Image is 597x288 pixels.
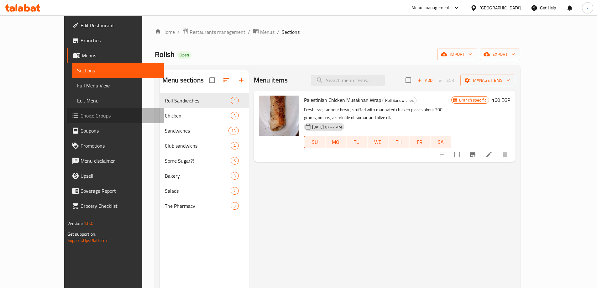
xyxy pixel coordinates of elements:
span: Menu disclaimer [81,157,159,165]
span: Add [416,77,433,84]
a: Coverage Report [67,183,164,198]
span: Restaurants management [190,28,245,36]
span: [DATE] 07:47 PM [310,124,344,130]
button: WE [367,136,388,148]
div: [GEOGRAPHIC_DATA] [479,4,521,11]
a: Edit Restaurant [67,18,164,33]
span: 13 [229,128,238,134]
span: 4 [231,143,238,149]
div: Chicken [165,112,231,119]
h6: 160 EGP [492,96,510,104]
button: TH [388,136,409,148]
span: Version: [67,219,83,228]
span: k [586,4,589,11]
span: The Pharmacy [165,202,231,210]
span: Full Menu View [77,82,159,89]
span: TH [391,138,407,147]
a: Branches [67,33,164,48]
button: FR [409,136,430,148]
span: Palestinian Chicken Musakhan Wrap [304,95,381,105]
span: SA [433,138,449,147]
h2: Menu items [254,76,288,85]
span: Salads [165,187,231,195]
span: Open [177,52,191,58]
h2: Menu sections [162,76,204,85]
nav: breadcrumb [155,28,520,36]
div: Bakery3 [160,168,249,183]
a: Home [155,28,175,36]
span: Select all sections [206,74,219,87]
a: Coupons [67,123,164,138]
button: delete [498,147,513,162]
span: Some Sugar?! [165,157,231,165]
span: Select to update [451,148,464,161]
span: import [442,50,472,58]
span: MO [328,138,344,147]
div: Sandwiches13 [160,123,249,138]
span: FR [412,138,428,147]
span: Upsell [81,172,159,180]
span: 7 [231,188,238,194]
div: items [231,187,238,195]
div: Chicken3 [160,108,249,123]
div: items [231,112,238,119]
span: Add item [415,76,435,85]
span: Manage items [465,76,510,84]
a: Menus [67,48,164,63]
div: The Pharmacy3 [160,198,249,213]
li: / [177,28,180,36]
span: Choice Groups [81,112,159,119]
span: Coverage Report [81,187,159,195]
span: Get support on: [67,230,96,238]
span: TU [349,138,365,147]
a: Edit Menu [72,93,164,108]
nav: Menu sections [160,91,249,216]
span: Sections [282,28,300,36]
div: items [231,202,238,210]
div: Some Sugar?!6 [160,153,249,168]
div: Roll Sandwiches [382,97,416,104]
a: Grocery Checklist [67,198,164,213]
div: items [228,127,238,134]
span: Coupons [81,127,159,134]
span: Edit Restaurant [81,22,159,29]
a: Choice Groups [67,108,164,123]
span: Club sandwichs [165,142,231,149]
button: import [437,49,477,60]
a: Promotions [67,138,164,153]
button: Add [415,76,435,85]
span: Bakery [165,172,231,180]
div: items [231,97,238,104]
span: Grocery Checklist [81,202,159,210]
input: search [311,75,385,86]
span: Promotions [81,142,159,149]
span: Rolish [155,47,175,61]
img: Palestinian Chicken Musakhan Wrap [259,96,299,136]
span: WE [370,138,386,147]
a: Menu disclaimer [67,153,164,168]
span: Branches [81,37,159,44]
button: Add section [234,73,249,88]
div: Open [177,51,191,59]
span: 1.0.0 [84,219,93,228]
span: 3 [231,203,238,209]
div: Menu-management [411,4,450,12]
span: Branch specific [457,97,489,103]
a: Full Menu View [72,78,164,93]
span: SU [307,138,323,147]
span: 3 [231,113,238,119]
span: Menus [260,28,275,36]
span: Roll Sandwiches [165,97,231,104]
div: Club sandwichs4 [160,138,249,153]
li: / [248,28,250,36]
a: Restaurants management [182,28,245,36]
div: Salads7 [160,183,249,198]
a: Upsell [67,168,164,183]
span: Select section first [435,76,460,85]
span: Menus [82,52,159,59]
